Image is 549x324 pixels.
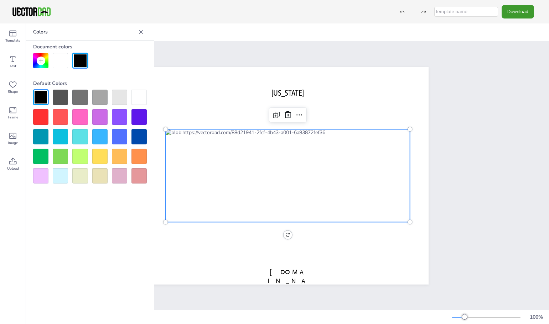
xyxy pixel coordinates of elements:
[268,268,307,293] span: [DOMAIN_NAME]
[5,38,20,43] span: Template
[8,140,18,146] span: Image
[33,23,135,41] p: Colors
[434,7,498,17] input: template name
[8,115,18,120] span: Frame
[33,77,147,90] div: Default Colors
[33,41,147,53] div: Document colors
[528,314,545,320] div: 100 %
[10,63,16,69] span: Text
[7,166,19,171] span: Upload
[502,5,534,18] button: Download
[271,88,304,97] span: [US_STATE]
[8,89,18,95] span: Shape
[11,6,52,17] img: VectorDad-1.png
